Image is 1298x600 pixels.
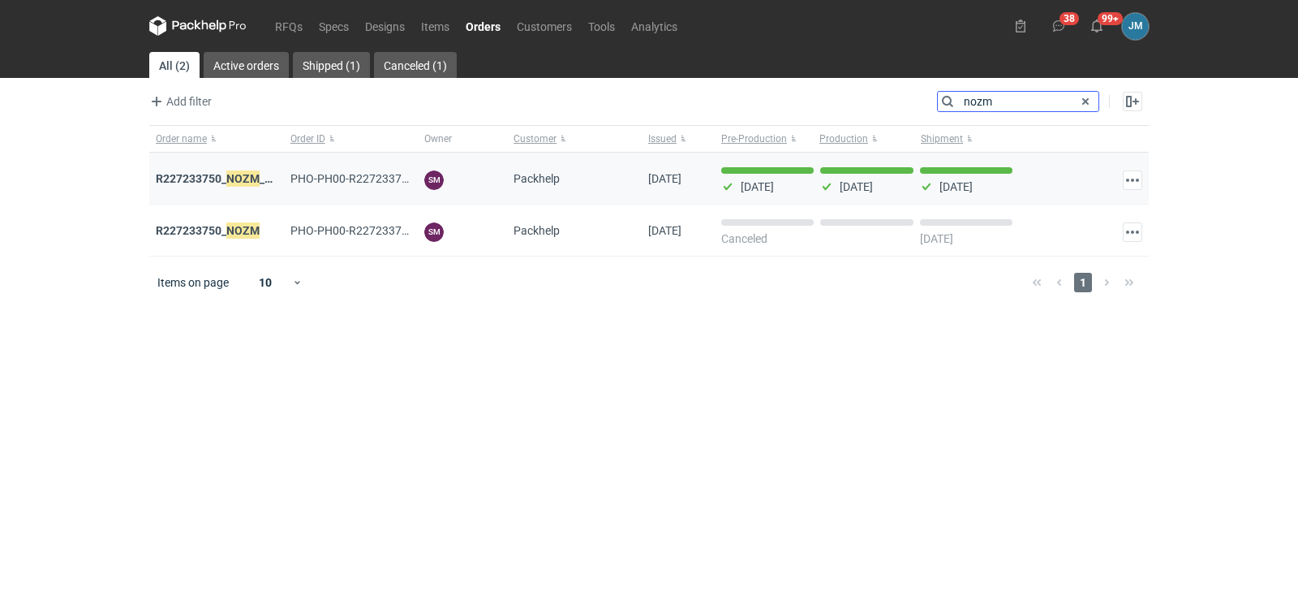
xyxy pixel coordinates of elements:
a: R227233750_NOZM [156,222,260,240]
p: [DATE] [920,232,953,245]
button: Customer [507,126,642,152]
span: Packhelp [514,172,560,185]
a: Canceled (1) [374,52,457,78]
em: NOZM [226,170,260,188]
a: Specs [311,16,357,36]
a: Orders [458,16,509,36]
span: Add filter [147,92,212,111]
a: Active orders [204,52,289,78]
span: Owner [424,132,452,145]
span: 1 [1074,273,1092,292]
div: Joanna Myślak [1122,13,1149,40]
span: Production [819,132,868,145]
a: All (2) [149,52,200,78]
p: Canceled [721,232,767,245]
p: [DATE] [840,180,873,193]
button: Production [816,126,918,152]
span: 04/09/2025 [648,172,681,185]
span: Order ID [290,132,325,145]
span: Customer [514,132,557,145]
div: 10 [239,271,292,294]
figcaption: SM [424,222,444,242]
a: Designs [357,16,413,36]
button: Pre-Production [715,126,816,152]
button: Shipment [918,126,1019,152]
span: PHO-PH00-R227233750_NOZM [290,222,452,240]
svg: Packhelp Pro [149,16,247,36]
a: R227233750_NOZM_V1 [156,170,278,188]
a: Customers [509,16,580,36]
button: Order ID [284,126,419,152]
p: [DATE] [741,180,774,193]
span: Packhelp [514,224,560,237]
span: Issued [648,132,677,145]
a: RFQs [267,16,311,36]
span: Order name [156,132,207,145]
button: Add filter [146,92,213,111]
span: PHO-PH00-R227233750_NOZM_V1 [290,170,471,188]
a: Analytics [623,16,686,36]
figcaption: SM [424,171,444,190]
span: Shipment [921,132,963,145]
button: Order name [149,126,284,152]
button: JM [1122,13,1149,40]
a: Shipped (1) [293,52,370,78]
button: 38 [1046,13,1072,39]
span: Pre-Production [721,132,787,145]
span: Items on page [157,274,229,291]
p: [DATE] [939,180,973,193]
button: 99+ [1084,13,1110,39]
button: Actions [1123,171,1142,190]
button: Issued [642,126,715,152]
a: Items [413,16,458,36]
span: 04/09/2025 [648,224,681,237]
input: Search [938,92,1098,111]
button: Actions [1123,222,1142,242]
em: NOZM [226,222,260,240]
a: Tools [580,16,623,36]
